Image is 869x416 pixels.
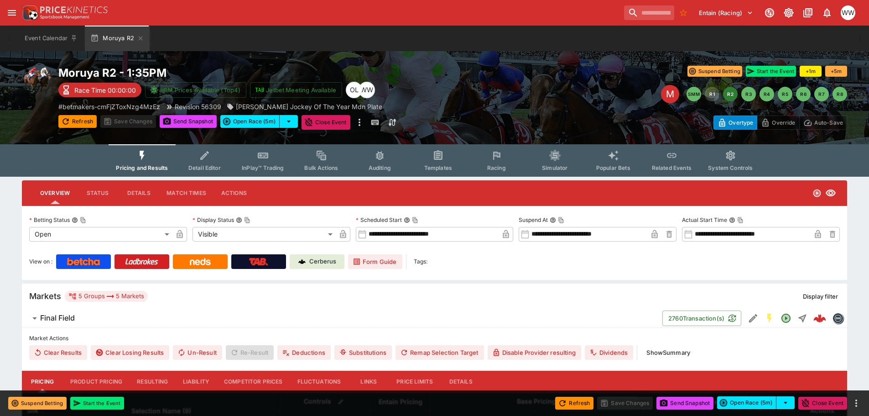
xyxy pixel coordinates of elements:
button: SRM Prices Available (Top4) [145,82,246,98]
button: Copy To Clipboard [80,217,86,223]
button: Deductions [277,345,331,360]
button: Documentation [800,5,816,21]
button: ShowSummary [641,345,696,360]
span: Bulk Actions [304,164,338,171]
button: select merge strategy [280,115,298,128]
span: Related Events [652,164,692,171]
button: Refresh [555,397,593,410]
button: Close Event [798,397,847,410]
button: R1 [705,87,719,101]
p: Betting Status [29,216,70,224]
label: View on : [29,254,52,269]
button: Suspend Betting [8,397,67,410]
button: 2760Transaction(s) [662,311,741,326]
button: R5 [778,87,792,101]
img: Betcha [67,258,100,265]
button: Start the Event [70,397,124,410]
div: 5 Groups 5 Markets [68,291,144,302]
label: Tags: [414,254,427,269]
img: PriceKinetics [40,6,108,13]
span: Un-Result [173,345,222,360]
button: R6 [796,87,811,101]
button: Details [440,371,481,393]
button: Jetbet Meeting Available [250,82,342,98]
button: open drawer [4,5,20,21]
input: search [624,5,674,20]
div: 8c2df25b-f553-4e70-90b1-b124d93a882f [813,312,826,325]
button: Display StatusCopy To Clipboard [236,217,242,223]
button: R2 [723,87,738,101]
nav: pagination navigation [687,87,847,101]
button: Start the Event [746,66,796,77]
img: Cerberus [298,258,306,265]
button: Event Calendar [19,26,83,51]
svg: Open [812,189,822,198]
div: Event type filters [109,144,760,177]
button: more [354,115,365,130]
button: Close Event [302,115,350,130]
span: Pricing and Results [116,164,168,171]
button: Moruya R2 [85,26,150,51]
p: Revision 56309 [175,102,221,111]
div: split button [220,115,298,128]
div: betmakers [833,313,843,324]
button: select merge strategy [776,396,795,409]
button: +1m [800,66,822,77]
p: Override [772,118,795,127]
button: Clear Results [29,345,87,360]
button: R4 [760,87,774,101]
h2: Copy To Clipboard [58,66,453,80]
button: No Bookmarks [676,5,691,20]
img: logo-cerberus--red.svg [813,312,826,325]
button: Suspend Betting [687,66,742,77]
div: William Wallace [841,5,855,20]
button: Auto-Save [799,116,847,130]
span: Simulator [542,164,567,171]
button: Actions [213,182,255,204]
button: Notifications [819,5,835,21]
button: Price Limits [389,371,440,393]
img: TabNZ [249,258,268,265]
span: Detail Editor [188,164,221,171]
span: Auditing [369,164,391,171]
button: Edit Detail [745,310,761,326]
button: Refresh [58,115,97,128]
button: SMM [687,87,701,101]
button: Final Field [22,309,662,327]
p: Copy To Clipboard [58,102,160,111]
button: Suspend AtCopy To Clipboard [550,217,556,223]
p: Race Time 00:00:00 [74,85,136,95]
button: Copy To Clipboard [412,217,418,223]
button: SGM Enabled [761,310,778,326]
button: Open Race (5m) [220,115,280,128]
button: Remap Selection Target [395,345,484,360]
h6: Final Field [40,313,75,323]
p: Auto-Save [814,118,843,127]
button: Open [778,310,794,326]
img: jetbet-logo.svg [255,85,264,95]
p: [PERSON_NAME] Jockey Of The Year Mdn Plate [236,102,382,111]
div: Edit Meeting [661,85,679,103]
div: Start From [713,116,847,130]
div: Jeff Penza Jockey Of The Year Mdn Plate [227,102,382,111]
button: R7 [814,87,829,101]
img: Sportsbook Management [40,15,89,19]
button: Clear Losing Results [91,345,169,360]
img: betmakers [833,313,843,323]
button: Fluctuations [290,371,349,393]
a: Form Guide [348,254,402,269]
img: horse_racing.png [22,66,51,95]
span: Racing [487,164,506,171]
button: Pricing [22,371,63,393]
button: Select Tenant [693,5,759,20]
button: Links [348,371,389,393]
button: Match Times [159,182,213,204]
div: split button [717,396,795,409]
button: Substitutions [334,345,392,360]
button: Competitor Prices [217,371,290,393]
span: InPlay™ Trading [242,164,284,171]
img: PriceKinetics Logo [20,4,38,22]
button: +5m [825,66,847,77]
p: Scheduled Start [356,216,402,224]
p: Cerberus [309,257,336,266]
